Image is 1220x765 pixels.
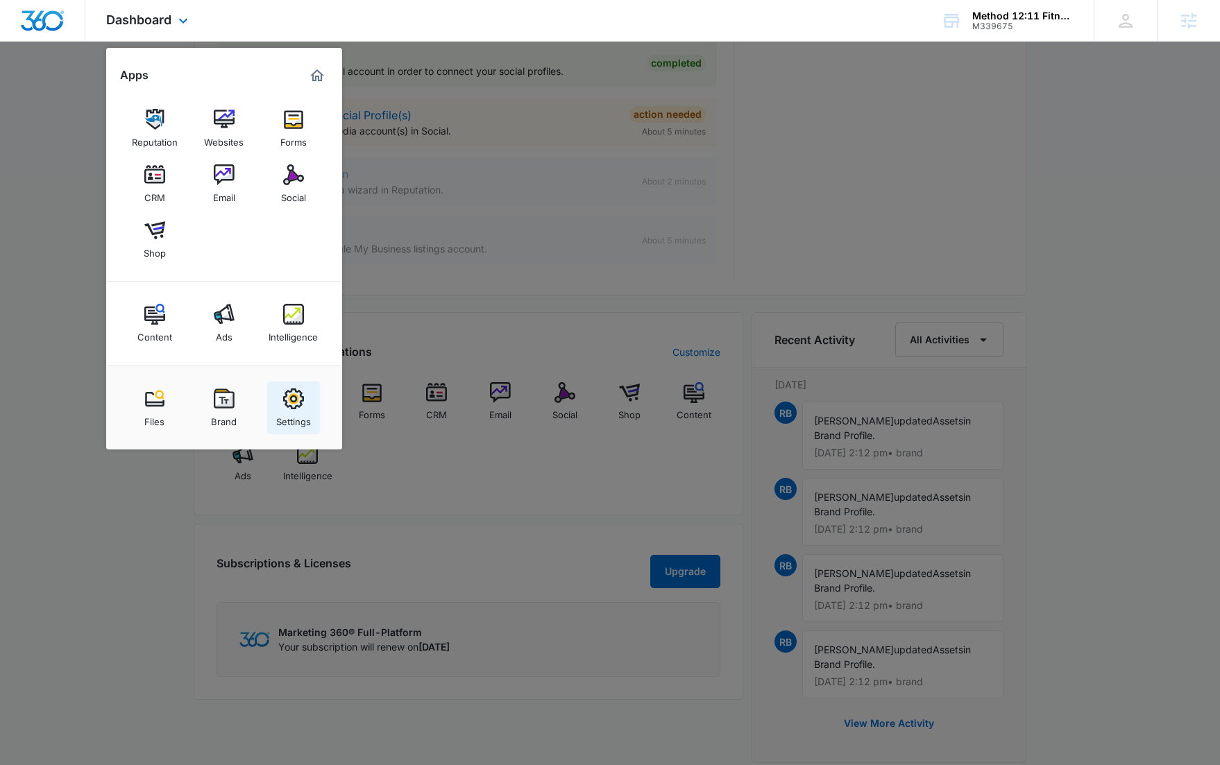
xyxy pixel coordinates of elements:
a: Shop [128,213,181,266]
div: Brand [211,409,237,427]
div: Settings [276,409,311,427]
div: Social [281,185,306,203]
div: Files [144,409,164,427]
div: Shop [144,241,166,259]
a: Files [128,381,181,434]
a: Brand [198,381,251,434]
div: Intelligence [269,325,318,343]
a: Forms [267,102,320,155]
div: Forms [280,130,307,148]
a: CRM [128,157,181,210]
a: Websites [198,102,251,155]
div: Content [137,325,172,343]
div: account name [972,10,1074,22]
div: Ads [216,325,232,343]
a: Content [128,297,181,350]
div: Email [213,185,235,203]
a: Marketing 360® Dashboard [306,65,328,87]
a: Intelligence [267,297,320,350]
a: Ads [198,297,251,350]
a: Settings [267,381,320,434]
a: Email [198,157,251,210]
div: account id [972,22,1074,31]
div: Websites [204,130,244,148]
a: Social [267,157,320,210]
h2: Apps [120,69,149,82]
span: Dashboard [106,12,171,27]
div: CRM [144,185,165,203]
a: Reputation [128,102,181,155]
div: Reputation [132,130,178,148]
